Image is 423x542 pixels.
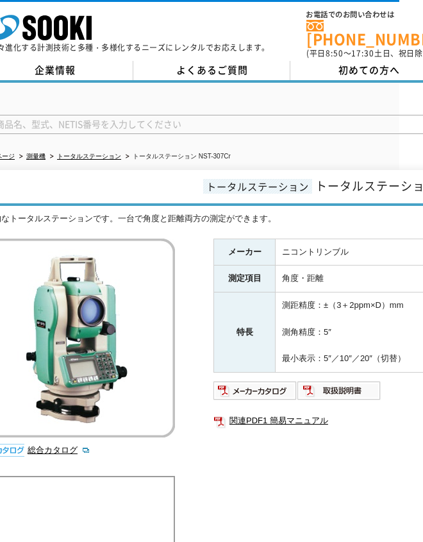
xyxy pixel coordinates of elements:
th: メーカー [214,239,276,266]
span: 8:50 [326,47,344,59]
th: 特長 [214,292,276,373]
a: 総合カタログ [28,445,90,455]
span: 17:30 [351,47,374,59]
span: 初めての方へ [338,63,400,77]
th: 測定項目 [214,266,276,292]
li: トータルステーション NST-307Cr [123,150,231,164]
a: よくあるご質問 [133,61,290,80]
a: メーカーカタログ [213,389,297,398]
img: 取扱説明書 [297,380,381,401]
a: 測量機 [26,153,46,160]
img: メーカーカタログ [213,380,297,401]
a: 取扱説明書 [297,389,381,398]
span: トータルステーション [203,179,312,194]
a: トータルステーション [57,153,121,160]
